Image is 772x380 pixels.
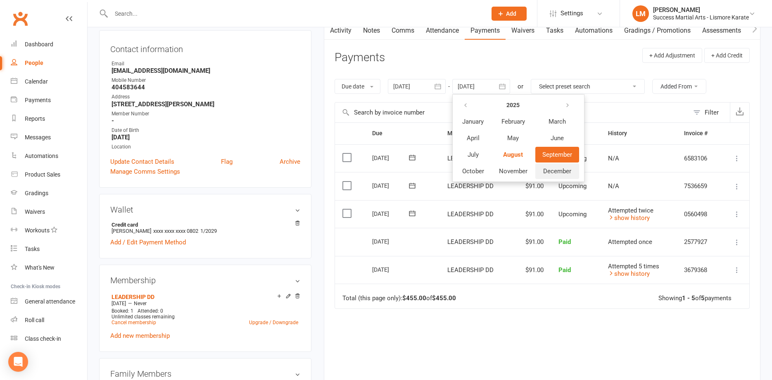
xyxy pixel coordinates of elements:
[608,155,619,162] span: N/A
[608,182,619,190] span: N/A
[200,228,217,234] span: 1/2029
[455,163,491,179] button: October
[134,301,147,306] span: Never
[432,294,456,302] strong: $455.00
[677,172,721,200] td: 7536659
[506,21,540,40] a: Waivers
[11,165,87,184] a: Product Sales
[25,227,50,234] div: Workouts
[507,134,519,142] span: May
[549,118,566,125] span: March
[112,60,300,68] div: Email
[558,182,587,190] span: Upcoming
[608,238,652,246] span: Attempted once
[112,76,300,84] div: Mobile Number
[11,258,87,277] a: What's New
[402,294,426,302] strong: $455.00
[25,246,40,252] div: Tasks
[499,167,527,175] span: November
[11,240,87,258] a: Tasks
[112,320,156,325] a: Cancel membership
[25,115,45,122] div: Reports
[492,7,527,21] button: Add
[25,97,51,103] div: Payments
[677,144,721,172] td: 6583106
[11,221,87,240] a: Workouts
[11,147,87,165] a: Automations
[535,130,579,146] button: June
[455,114,491,129] button: January
[658,295,732,302] div: Showing of payments
[110,220,300,235] li: [PERSON_NAME]
[110,157,174,167] a: Update Contact Details
[112,127,300,134] div: Date of Birth
[372,235,410,248] div: [DATE]
[109,8,481,19] input: Search...
[335,103,689,122] input: Search by invoice number
[652,79,706,94] button: Added From
[492,130,534,146] button: May
[518,81,523,91] div: or
[447,266,494,274] span: LEADERSHIP DD
[705,108,719,117] div: Filter
[25,190,48,196] div: Gradings
[110,41,300,54] h3: Contact information
[689,103,730,122] button: Filter
[447,182,494,190] span: LEADERSHIP DD
[110,332,170,339] a: Add new membership
[112,314,175,320] span: Unlimited classes remaining
[447,155,494,162] span: LEADERSHIP DD
[11,72,87,91] a: Calendar
[112,100,300,108] strong: [STREET_ADDRESS][PERSON_NAME]
[535,147,579,163] button: September
[25,298,75,305] div: General attendance
[11,203,87,221] a: Waivers
[632,5,649,22] div: LM
[335,79,380,94] button: Due date
[11,184,87,203] a: Gradings
[608,270,650,277] a: show history
[25,335,61,342] div: Class check-in
[112,93,300,101] div: Address
[558,210,587,218] span: Upcoming
[642,48,702,63] button: + Add Adjustment
[558,266,571,274] span: Paid
[25,78,48,85] div: Calendar
[335,51,385,64] h3: Payments
[455,130,491,146] button: April
[510,172,551,200] td: $91.00
[11,128,87,147] a: Messages
[542,151,572,158] span: September
[608,214,650,222] a: show history
[372,207,410,220] div: [DATE]
[342,295,456,302] div: Total (this page only): of
[372,179,410,192] div: [DATE]
[704,48,750,63] button: + Add Credit
[11,292,87,311] a: General attendance kiosk mode
[112,84,300,91] strong: 404583644
[11,330,87,348] a: Class kiosk mode
[109,300,300,307] div: —
[11,54,87,72] a: People
[543,167,571,175] span: December
[506,10,516,17] span: Add
[110,369,300,378] h3: Family Members
[535,163,579,179] button: December
[510,200,551,228] td: $91.00
[112,143,300,151] div: Location
[447,210,494,218] span: LEADERSHIP DD
[462,118,484,125] span: January
[365,123,440,144] th: Due
[386,21,420,40] a: Comms
[462,167,484,175] span: October
[112,294,154,300] a: LEADERSHIP DD
[25,41,53,48] div: Dashboard
[510,256,551,284] td: $91.00
[455,147,491,163] button: July
[112,308,133,314] span: Booked: 1
[25,208,45,215] div: Waivers
[601,123,677,144] th: History
[682,294,695,302] strong: 1 - 5
[372,151,410,164] div: [DATE]
[112,117,300,124] strong: -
